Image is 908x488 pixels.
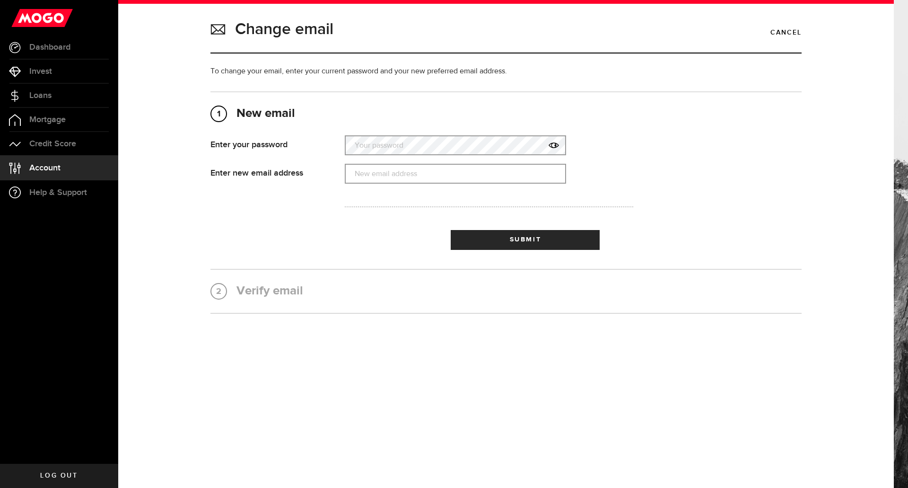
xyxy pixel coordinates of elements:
[40,472,78,479] span: Log out
[542,135,566,155] a: toggle-password
[510,236,541,243] span: Submit
[210,106,802,121] h2: New email
[210,284,802,299] h2: Verify email
[210,135,331,150] div: Enter your password
[451,230,600,250] button: Submit
[345,136,566,155] label: Your password
[29,43,70,52] span: Dashboard
[29,67,52,76] span: Invest
[29,140,76,148] span: Credit Score
[211,106,226,122] span: 1
[210,66,802,77] p: To change your email, enter your current password and your new preferred email address.
[211,284,226,299] span: 2
[29,91,52,100] span: Loans
[29,115,66,124] span: Mortgage
[345,164,566,184] label: New email address
[29,164,61,172] span: Account
[210,164,331,178] div: Enter new email address
[770,25,802,41] a: Cancel
[8,4,36,32] button: Open LiveChat chat widget
[29,188,87,197] span: Help & Support
[235,17,333,42] h1: Change email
